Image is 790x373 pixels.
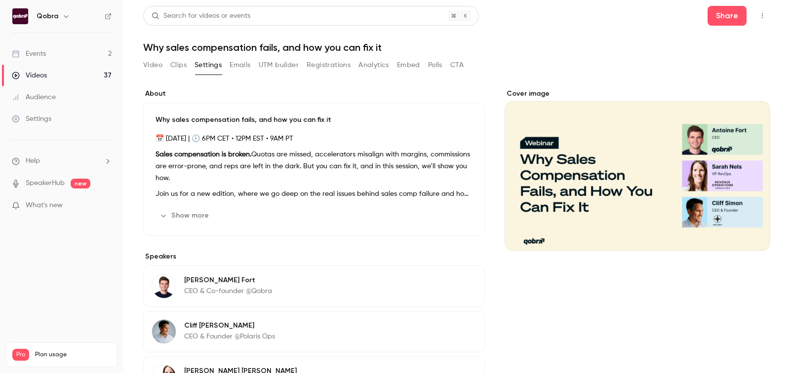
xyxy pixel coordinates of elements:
p: Join us for a new edition, where we go deep on the real issues behind sales comp failure and how ... [156,188,473,200]
div: Settings [12,114,51,124]
img: Qobra [12,8,28,24]
p: CEO & Co-founder @Qobra [184,286,272,296]
p: [PERSON_NAME] Fort [184,275,272,285]
span: Help [26,156,40,166]
p: Why sales compensation fails, and how you can fix it [156,115,473,125]
span: Pro [12,349,29,361]
button: UTM builder [259,57,299,73]
button: Top Bar Actions [754,8,770,24]
h6: Qobra [37,11,58,21]
a: SpeakerHub [26,178,65,188]
div: Videos [12,71,47,80]
label: About [143,89,485,99]
span: What's new [26,200,63,211]
span: Plan usage [35,351,111,359]
label: Speakers [143,252,485,261]
h1: Why sales compensation fails, and how you can fix it [143,41,770,53]
div: Events [12,49,46,59]
strong: Sales compensation is broken. [156,151,251,158]
p: Quotas are missed, accelerators misalign with margins, commissions are error-prone, and reps are ... [156,149,473,184]
button: Embed [397,57,420,73]
button: Show more [156,208,215,224]
section: Cover image [505,89,770,251]
button: Clips [170,57,187,73]
button: Registrations [307,57,351,73]
button: Video [143,57,162,73]
p: CEO & Founder @Polaris Ops [184,332,275,341]
div: Audience [12,92,56,102]
label: Cover image [505,89,770,99]
div: Cliff SimonCliff [PERSON_NAME]CEO & Founder @Polaris Ops [143,311,485,352]
div: Search for videos or events [152,11,250,21]
button: Emails [230,57,250,73]
div: Antoine Fort[PERSON_NAME] FortCEO & Co-founder @Qobra [143,265,485,307]
button: CTA [450,57,464,73]
p: Cliff [PERSON_NAME] [184,321,275,331]
img: Antoine Fort [152,274,176,298]
img: Cliff Simon [152,320,176,343]
span: new [71,179,90,188]
button: Settings [195,57,222,73]
button: Polls [428,57,442,73]
p: 📅 [DATE] | 🕕 6PM CET • 12PM EST • 9AM PT [156,133,473,145]
button: Share [708,6,747,26]
button: Analytics [358,57,389,73]
li: help-dropdown-opener [12,156,112,166]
